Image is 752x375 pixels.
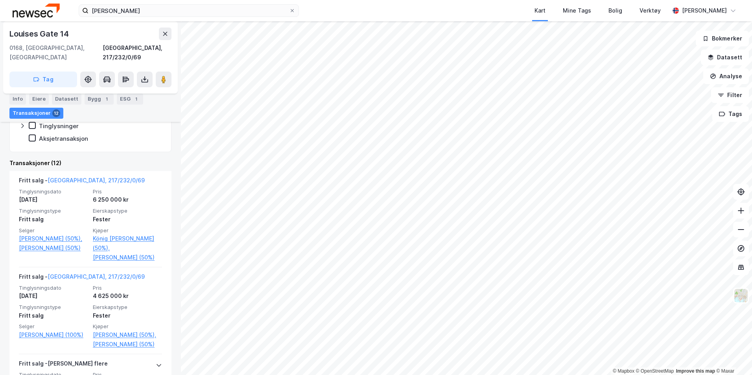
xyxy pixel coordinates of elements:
[676,368,715,374] a: Improve this map
[93,330,162,340] a: [PERSON_NAME] (50%),
[93,188,162,195] span: Pris
[93,208,162,214] span: Eierskapstype
[19,272,145,285] div: Fritt salg -
[93,311,162,320] div: Fester
[640,6,661,15] div: Verktøy
[636,368,674,374] a: OpenStreetMap
[19,208,88,214] span: Tinglysningstype
[93,227,162,234] span: Kjøper
[19,311,88,320] div: Fritt salg
[19,188,88,195] span: Tinglysningsdato
[93,195,162,204] div: 6 250 000 kr
[613,368,634,374] a: Mapbox
[19,243,88,253] a: [PERSON_NAME] (50%)
[93,285,162,291] span: Pris
[117,94,143,105] div: ESG
[93,215,162,224] div: Fester
[52,109,60,117] div: 12
[563,6,591,15] div: Mine Tags
[682,6,727,15] div: [PERSON_NAME]
[9,72,77,87] button: Tag
[734,288,748,303] img: Z
[703,68,749,84] button: Analyse
[39,122,79,130] div: Tinglysninger
[711,87,749,103] button: Filter
[19,304,88,311] span: Tinglysningstype
[19,195,88,204] div: [DATE]
[29,94,49,105] div: Eiere
[713,337,752,375] iframe: Chat Widget
[9,158,171,168] div: Transaksjoner (12)
[713,337,752,375] div: Kontrollprogram for chat
[103,43,171,62] div: [GEOGRAPHIC_DATA], 217/232/0/69
[52,94,81,105] div: Datasett
[19,215,88,224] div: Fritt salg
[48,177,145,184] a: [GEOGRAPHIC_DATA], 217/232/0/69
[712,106,749,122] button: Tags
[19,285,88,291] span: Tinglysningsdato
[9,28,70,40] div: Louises Gate 14
[103,95,111,103] div: 1
[93,253,162,262] a: [PERSON_NAME] (50%)
[93,323,162,330] span: Kjøper
[9,43,103,62] div: 0168, [GEOGRAPHIC_DATA], [GEOGRAPHIC_DATA]
[696,31,749,46] button: Bokmerker
[19,359,108,371] div: Fritt salg - [PERSON_NAME] flere
[608,6,622,15] div: Bolig
[535,6,546,15] div: Kart
[85,94,114,105] div: Bygg
[19,323,88,330] span: Selger
[48,273,145,280] a: [GEOGRAPHIC_DATA], 217/232/0/69
[88,5,289,17] input: Søk på adresse, matrikkel, gårdeiere, leietakere eller personer
[19,227,88,234] span: Selger
[19,330,88,340] a: [PERSON_NAME] (100%)
[93,304,162,311] span: Eierskapstype
[701,50,749,65] button: Datasett
[132,95,140,103] div: 1
[9,94,26,105] div: Info
[19,234,88,243] a: [PERSON_NAME] (50%),
[93,291,162,301] div: 4 625 000 kr
[93,340,162,349] a: [PERSON_NAME] (50%)
[13,4,60,17] img: newsec-logo.f6e21ccffca1b3a03d2d.png
[19,291,88,301] div: [DATE]
[93,234,162,253] a: König [PERSON_NAME] (50%),
[19,176,145,188] div: Fritt salg -
[9,108,63,119] div: Transaksjoner
[39,135,88,142] div: Aksjetransaksjon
